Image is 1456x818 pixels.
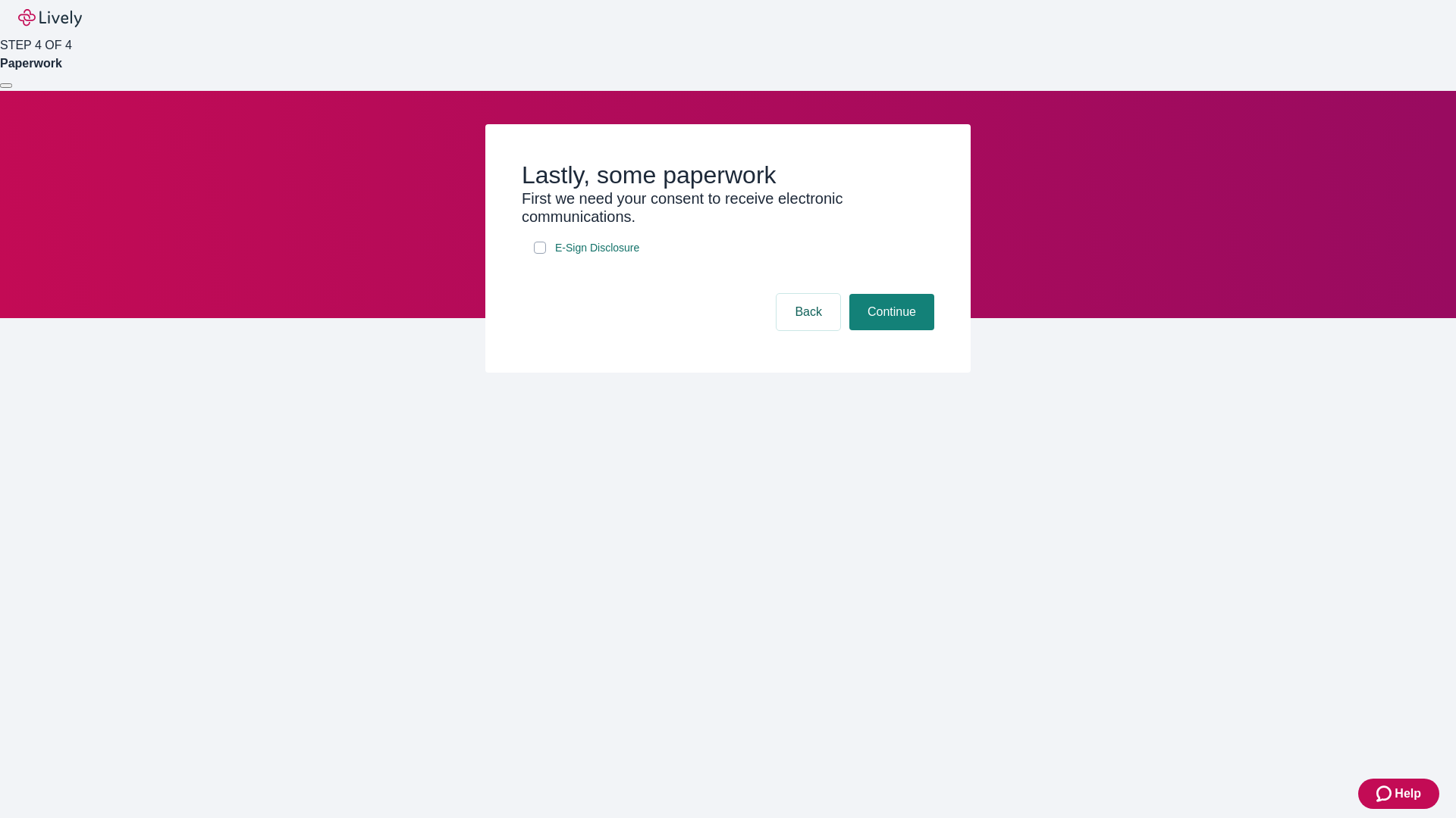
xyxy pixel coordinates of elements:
button: Zendesk support iconHelp [1358,779,1439,809]
h2: Lastly, some paperwork [522,161,934,189]
h3: First we need your consent to receive electronic communications. [522,189,934,226]
button: Continue [849,294,934,330]
span: Help [1395,785,1421,803]
img: Lively [18,9,82,27]
svg: Zendesk support icon [1376,785,1395,803]
button: Back [777,294,840,330]
span: E-Sign Disclosure [555,240,639,256]
a: e-sign disclosure document [552,239,642,258]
